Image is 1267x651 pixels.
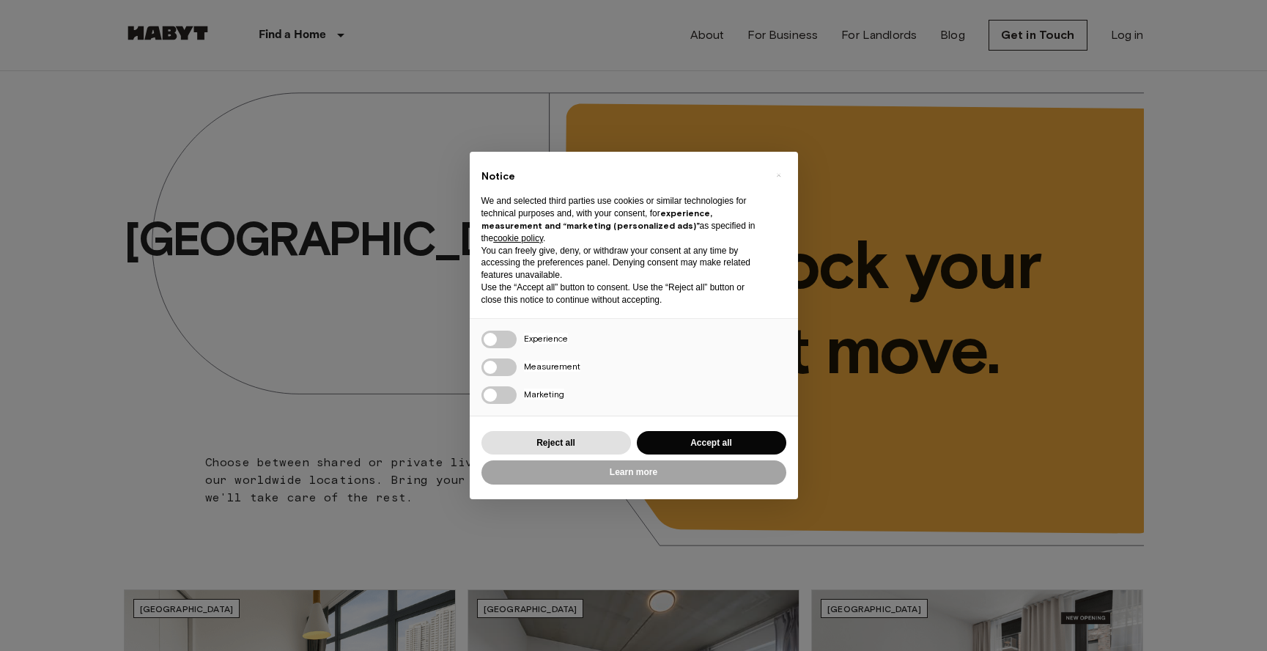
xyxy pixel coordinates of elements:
p: Use the “Accept all” button to consent. Use the “Reject all” button or close this notice to conti... [481,282,763,306]
span: Measurement [524,361,580,372]
strong: experience, measurement and “marketing (personalized ads)” [481,207,712,231]
a: cookie policy [493,233,543,243]
span: Experience [524,333,568,344]
span: Marketing [524,389,564,400]
span: × [776,166,781,184]
button: Close this notice [767,163,791,187]
p: We and selected third parties use cookies or similar technologies for technical purposes and, wit... [481,195,763,244]
button: Accept all [637,431,786,455]
button: Reject all [481,431,631,455]
h2: Notice [481,169,763,184]
p: You can freely give, deny, or withdraw your consent at any time by accessing the preferences pane... [481,245,763,282]
button: Learn more [481,460,786,485]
